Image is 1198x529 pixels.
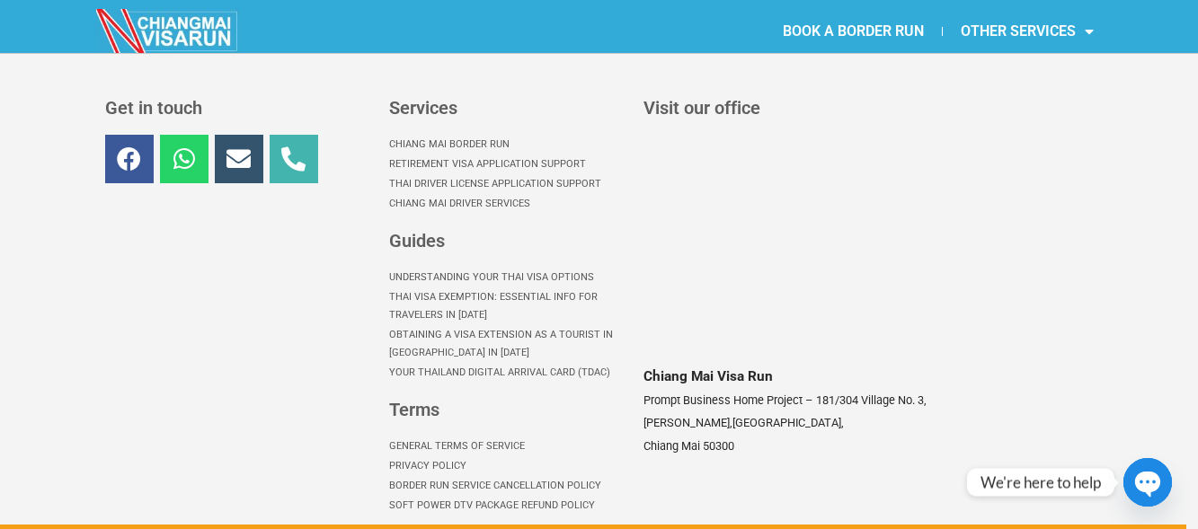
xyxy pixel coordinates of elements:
[389,401,626,419] h3: Terms
[389,99,626,117] h3: Services
[389,174,626,194] a: Thai Driver License Application Support
[389,232,626,250] h3: Guides
[389,135,626,214] nav: Menu
[643,99,1090,117] h3: Visit our office
[643,368,773,384] span: Chiang Mai Visa Run
[389,496,626,516] a: Soft Power DTV Package Refund Policy
[389,476,626,496] a: Border Run Service Cancellation Policy
[389,436,626,456] a: General Terms of Service
[643,393,812,407] span: Prompt Business Home Project –
[389,363,626,383] a: Your Thailand Digital Arrival Card (TDAC)
[105,99,371,117] h3: Get in touch
[389,194,626,214] a: Chiang Mai Driver Services
[389,268,626,383] nav: Menu
[943,11,1112,52] a: OTHER SERVICES
[389,268,626,287] a: Understanding Your Thai Visa options
[643,416,844,453] span: [GEOGRAPHIC_DATA], Chiang Mai 50300
[765,11,942,52] a: BOOK A BORDER RUN
[389,154,626,174] a: Retirement Visa Application Support
[389,287,626,325] a: Thai Visa Exemption: Essential Info for Travelers in [DATE]
[389,135,626,154] a: Chiang Mai Border Run
[389,325,626,363] a: Obtaining a Visa Extension as a Tourist in [GEOGRAPHIC_DATA] in [DATE]
[389,436,626,516] nav: Menu
[389,456,626,476] a: Privacy Policy
[599,11,1112,52] nav: Menu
